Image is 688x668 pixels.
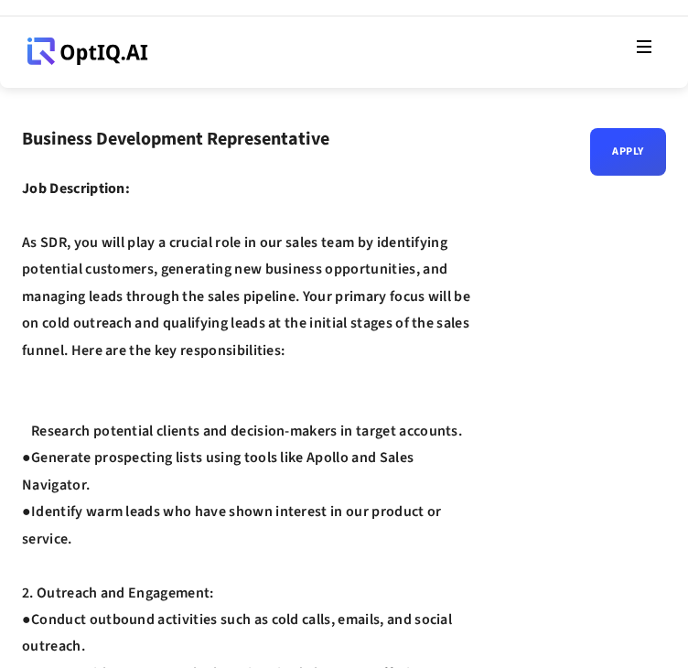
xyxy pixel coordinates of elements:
span: Job Description: ‍ [22,178,130,199]
span: 1. Prospecting and Lead Qualification: [22,394,268,441]
strong: ● [22,421,31,441]
strong: ● [22,501,31,522]
a: Webflow Homepage [18,24,148,79]
a: Apply [590,128,666,176]
div: Webflow Homepage [27,64,28,65]
strong: ● [22,447,31,468]
span: 2. Outreach and Engagement: [22,583,214,603]
strong: ● [22,609,31,630]
div: Business Development Representative [22,128,329,176]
